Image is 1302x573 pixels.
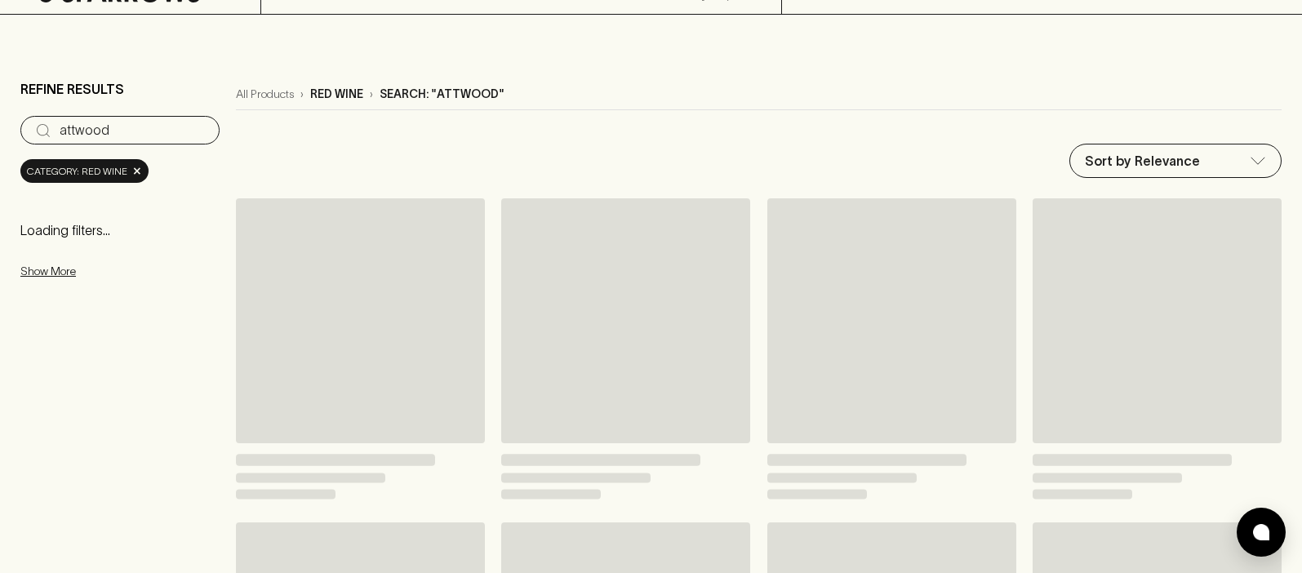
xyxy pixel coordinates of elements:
input: Try “Pinot noir” [60,118,207,144]
span: × [132,162,142,180]
p: Search: "attwood" [380,86,504,103]
p: red wine [310,86,363,103]
p: Loading filters... [20,220,220,240]
p: Sort by Relevance [1085,151,1200,171]
button: Show More [20,255,234,288]
img: bubble-icon [1253,524,1269,540]
a: All Products [236,86,294,103]
p: › [300,86,304,103]
p: Refine Results [20,79,124,99]
p: › [370,86,373,103]
div: Sort by Relevance [1070,144,1281,177]
span: Category: red wine [27,163,127,180]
